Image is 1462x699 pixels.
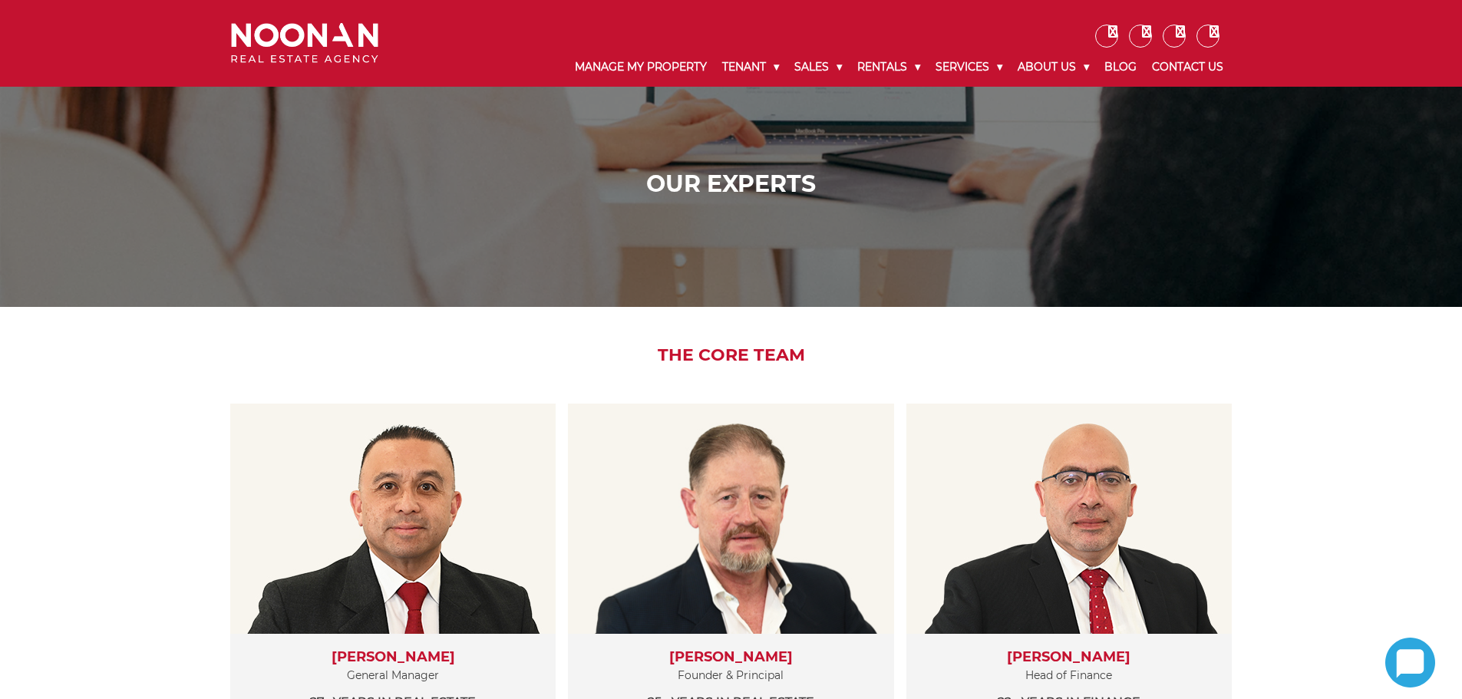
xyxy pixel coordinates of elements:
p: Head of Finance [922,666,1216,685]
a: Contact Us [1144,48,1231,87]
h3: [PERSON_NAME] [922,649,1216,666]
a: Tenant [714,48,787,87]
a: Manage My Property [567,48,714,87]
h3: [PERSON_NAME] [246,649,540,666]
a: Services [928,48,1010,87]
h2: The Core Team [219,345,1243,365]
a: Blog [1097,48,1144,87]
a: Sales [787,48,850,87]
img: Noonan Real Estate Agency [231,23,378,64]
h3: [PERSON_NAME] [583,649,878,666]
a: About Us [1010,48,1097,87]
p: General Manager [246,666,540,685]
p: Founder & Principal [583,666,878,685]
h1: Our Experts [235,170,1227,198]
a: Rentals [850,48,928,87]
